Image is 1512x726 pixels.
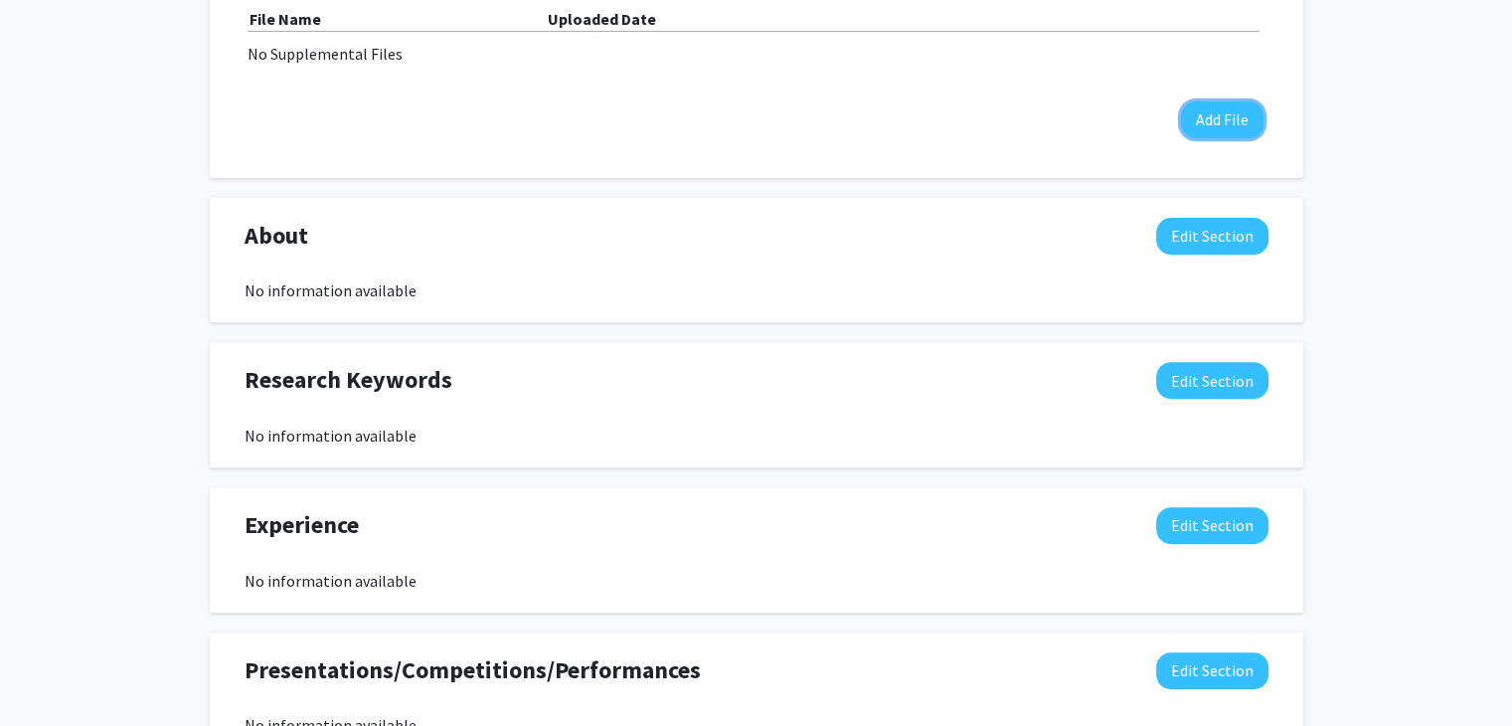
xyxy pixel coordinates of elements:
[1156,218,1268,255] button: Edit About
[245,362,452,398] span: Research Keywords
[548,9,656,29] b: Uploaded Date
[245,424,1268,448] div: No information available
[245,218,308,254] span: About
[1156,507,1268,544] button: Edit Experience
[245,507,359,543] span: Experience
[245,569,1268,593] div: No information available
[15,636,84,711] iframe: Chat
[250,9,321,29] b: File Name
[1156,652,1268,689] button: Edit Presentations/Competitions/Performances
[1156,362,1268,399] button: Edit Research Keywords
[245,652,701,688] span: Presentations/Competitions/Performances
[248,42,1265,66] div: No Supplemental Files
[245,278,1268,302] div: No information available
[1181,101,1263,138] button: Add File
